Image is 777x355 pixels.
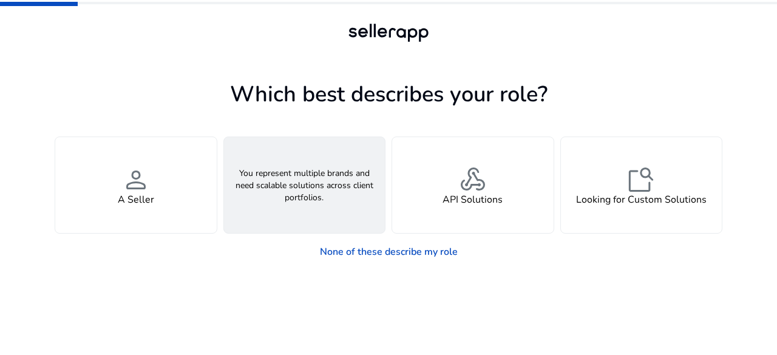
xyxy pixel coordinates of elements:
button: You represent multiple brands and need scalable solutions across client portfolios. [223,137,386,234]
button: personA Seller [55,137,217,234]
span: person [121,165,151,194]
h4: API Solutions [443,194,503,206]
h1: Which best describes your role? [55,81,722,107]
span: webhook [458,165,487,194]
h4: A Seller [118,194,154,206]
button: webhookAPI Solutions [392,137,554,234]
h4: Looking for Custom Solutions [576,194,707,206]
span: feature_search [626,165,656,194]
button: feature_searchLooking for Custom Solutions [560,137,723,234]
a: None of these describe my role [310,240,467,264]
